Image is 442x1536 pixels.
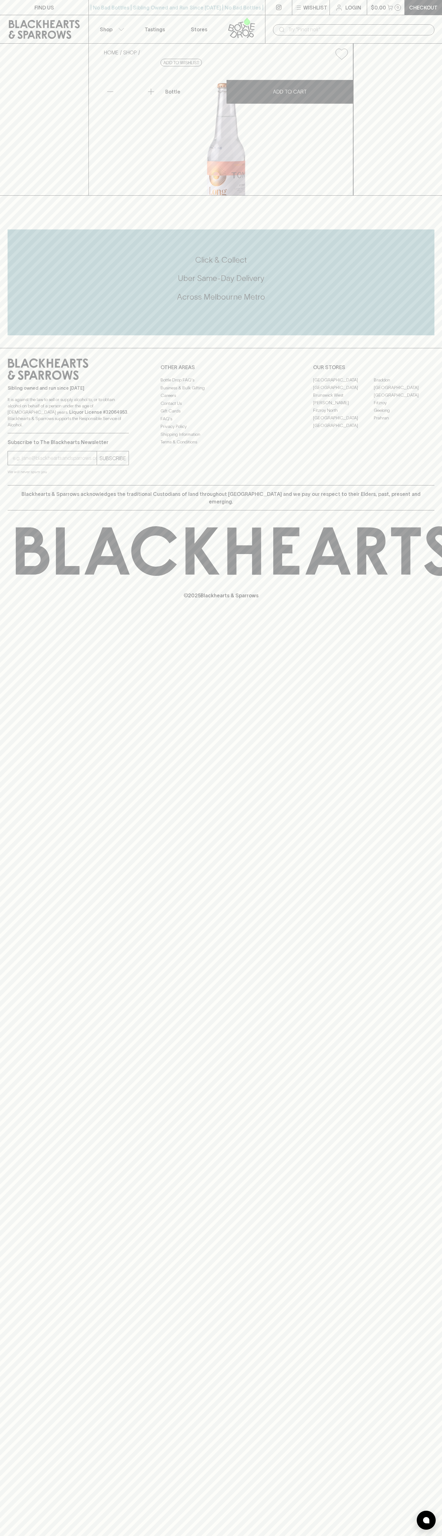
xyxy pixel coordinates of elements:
[160,430,282,438] a: Shipping Information
[313,414,374,422] a: [GEOGRAPHIC_DATA]
[160,407,282,415] a: Gift Cards
[165,88,180,95] p: Bottle
[8,273,434,283] h5: Uber Same-Day Delivery
[313,384,374,391] a: [GEOGRAPHIC_DATA]
[160,384,282,392] a: Business & Bulk Gifting
[100,26,112,33] p: Shop
[133,15,177,43] a: Tastings
[160,415,282,423] a: FAQ's
[288,25,429,35] input: Try "Pinot noir"
[191,26,207,33] p: Stores
[8,469,129,475] p: We will never spam you
[8,292,434,302] h5: Across Melbourne Metro
[313,422,374,429] a: [GEOGRAPHIC_DATA]
[177,15,221,43] a: Stores
[8,385,129,391] p: Sibling owned and run since [DATE]
[8,438,129,446] p: Subscribe to The Blackhearts Newsletter
[160,363,282,371] p: OTHER AREAS
[313,376,374,384] a: [GEOGRAPHIC_DATA]
[160,399,282,407] a: Contact Us
[160,423,282,430] a: Privacy Policy
[374,406,434,414] a: Geelong
[97,451,129,465] button: SUBSCRIBE
[227,80,353,104] button: ADD TO CART
[423,1517,429,1523] img: bubble-icon
[345,4,361,11] p: Login
[374,391,434,399] a: [GEOGRAPHIC_DATA]
[163,85,226,98] div: Bottle
[273,88,307,95] p: ADD TO CART
[100,454,126,462] p: SUBSCRIBE
[397,6,399,9] p: 0
[333,46,350,62] button: Add to wishlist
[8,229,434,335] div: Call to action block
[13,453,97,463] input: e.g. jane@blackheartsandsparrows.com.au
[123,50,137,55] a: SHOP
[160,59,202,66] button: Add to wishlist
[8,396,129,428] p: It is against the law to sell or supply alcohol to, or to obtain alcohol on behalf of a person un...
[34,4,54,11] p: FIND US
[374,384,434,391] a: [GEOGRAPHIC_DATA]
[160,376,282,384] a: Bottle Drop FAQ's
[104,50,118,55] a: HOME
[313,391,374,399] a: Brunswick West
[12,490,430,505] p: Blackhearts & Sparrows acknowledges the traditional Custodians of land throughout [GEOGRAPHIC_DAT...
[374,399,434,406] a: Fitzroy
[313,406,374,414] a: Fitzroy North
[8,255,434,265] h5: Click & Collect
[160,392,282,399] a: Careers
[145,26,165,33] p: Tastings
[69,410,127,415] strong: Liquor License #32064953
[313,399,374,406] a: [PERSON_NAME]
[99,65,353,195] img: 34137.png
[409,4,438,11] p: Checkout
[374,376,434,384] a: Braddon
[160,438,282,446] a: Terms & Conditions
[89,15,133,43] button: Shop
[313,363,434,371] p: OUR STORES
[371,4,386,11] p: $0.00
[374,414,434,422] a: Prahran
[303,4,327,11] p: Wishlist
